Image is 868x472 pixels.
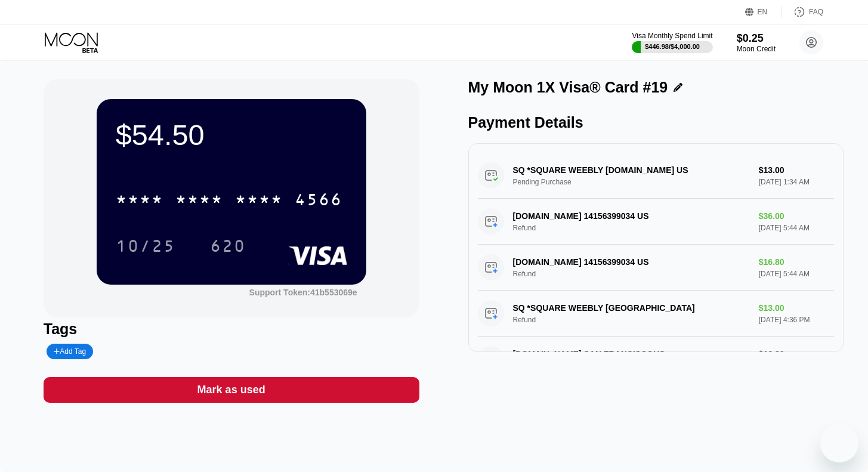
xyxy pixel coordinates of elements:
iframe: Button to launch messaging window [820,424,858,462]
div: Add Tag [54,347,86,356]
div: Support Token: 41b553069e [249,288,357,297]
div: $0.25Moon Credit [737,32,776,53]
div: $0.25 [737,32,776,45]
div: $446.98 / $4,000.00 [645,43,700,50]
div: Moon Credit [737,45,776,53]
div: My Moon 1X Visa® Card #19 [468,79,668,96]
div: EN [758,8,768,16]
div: EN [745,6,781,18]
div: 4566 [295,192,342,211]
div: Tags [44,320,419,338]
div: Payment Details [468,114,844,131]
div: Add Tag [47,344,93,359]
div: 10/25 [116,238,175,257]
div: Visa Monthly Spend Limit [632,32,712,40]
div: Support Token:41b553069e [249,288,357,297]
div: $54.50 [116,118,347,152]
div: FAQ [809,8,823,16]
div: 620 [210,238,246,257]
div: FAQ [781,6,823,18]
div: 10/25 [107,231,184,261]
div: Mark as used [197,383,265,397]
div: Visa Monthly Spend Limit$446.98/$4,000.00 [632,32,712,53]
div: 620 [201,231,255,261]
div: Mark as used [44,377,419,403]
